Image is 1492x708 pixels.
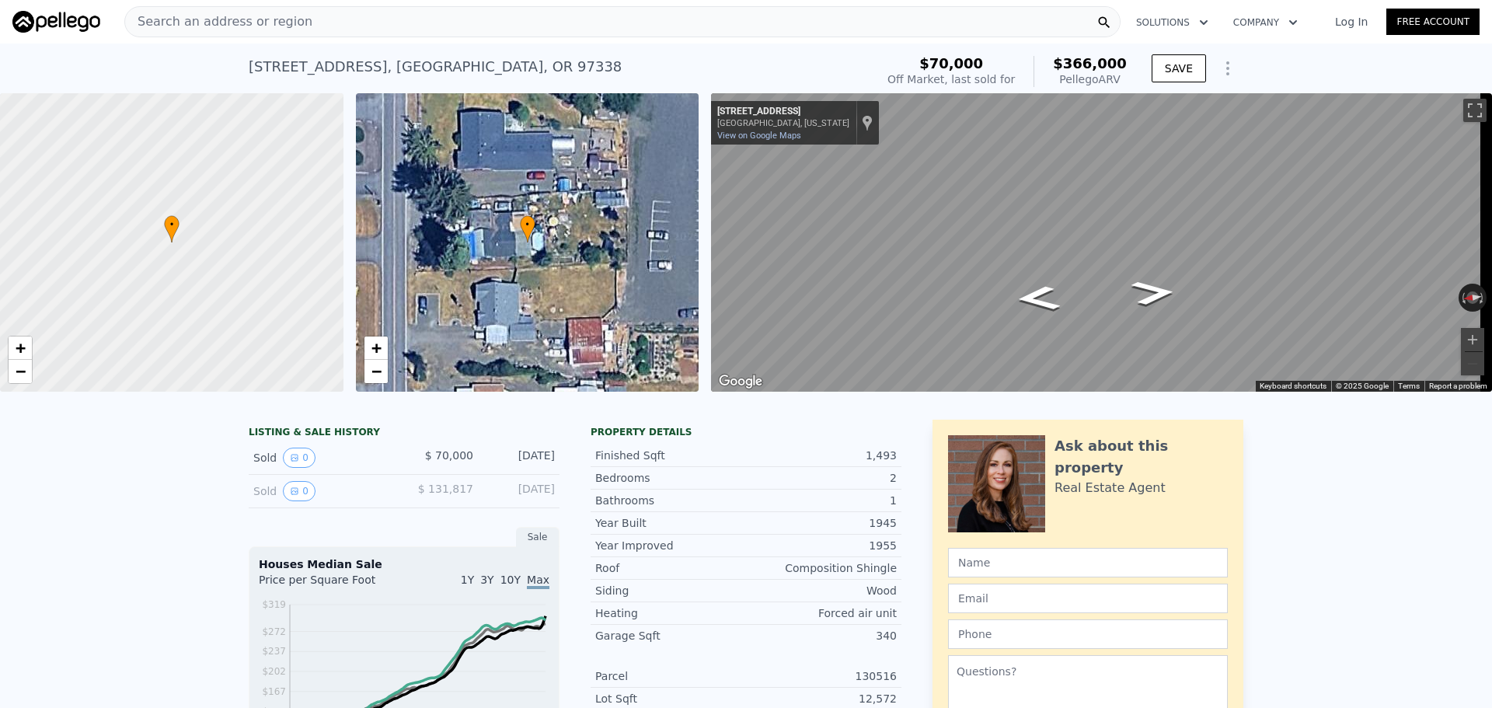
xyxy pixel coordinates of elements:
div: Street View [711,93,1492,392]
button: Rotate counterclockwise [1459,284,1467,312]
tspan: $167 [262,686,286,697]
img: Google [715,371,766,392]
button: Show Options [1212,53,1243,84]
a: Zoom out [9,360,32,383]
div: Price per Square Foot [259,572,404,597]
a: Show location on map [862,114,873,131]
div: Heating [595,605,746,621]
div: Year Built [595,515,746,531]
button: Company [1221,9,1310,37]
div: Composition Shingle [746,560,897,576]
button: Zoom out [1461,352,1484,375]
div: LISTING & SALE HISTORY [249,426,559,441]
a: View on Google Maps [717,131,801,141]
a: Log In [1316,14,1386,30]
span: 1Y [461,574,474,586]
span: − [371,361,381,381]
div: • [520,215,535,242]
span: • [520,218,535,232]
span: $ 131,817 [418,483,473,495]
div: Siding [595,583,746,598]
div: Bathrooms [595,493,746,508]
a: Report a problem [1429,382,1487,390]
div: [DATE] [486,448,555,468]
tspan: $237 [262,646,286,657]
span: 10Y [500,574,521,586]
a: Zoom in [364,337,388,360]
div: 340 [746,628,897,643]
span: $ 70,000 [425,449,473,462]
span: $366,000 [1053,55,1127,71]
a: Zoom in [9,337,32,360]
div: Finished Sqft [595,448,746,463]
tspan: $202 [262,666,286,677]
div: 1,493 [746,448,897,463]
span: © 2025 Google [1336,382,1389,390]
path: Go North, NE Polk Station Rd [997,280,1079,317]
img: Pellego [12,11,100,33]
div: 1955 [746,538,897,553]
a: Terms (opens in new tab) [1398,382,1420,390]
div: Property details [591,426,901,438]
input: Phone [948,619,1228,649]
button: Rotate clockwise [1479,284,1487,312]
span: − [16,361,26,381]
button: View historical data [283,481,315,501]
div: [STREET_ADDRESS] , [GEOGRAPHIC_DATA] , OR 97338 [249,56,622,78]
button: SAVE [1152,54,1206,82]
input: Email [948,584,1228,613]
button: Toggle fullscreen view [1463,99,1487,122]
a: Free Account [1386,9,1480,35]
span: Search an address or region [125,12,312,31]
button: Zoom in [1461,328,1484,351]
div: Lot Sqft [595,691,746,706]
button: View historical data [283,448,315,468]
div: 1945 [746,515,897,531]
div: 12,572 [746,691,897,706]
path: Go South, NE Polk Station Rd [1113,274,1194,312]
div: Wood [746,583,897,598]
button: Reset the view [1458,290,1487,305]
span: + [16,338,26,357]
div: Bedrooms [595,470,746,486]
div: Forced air unit [746,605,897,621]
div: Houses Median Sale [259,556,549,572]
div: Garage Sqft [595,628,746,643]
span: + [371,338,381,357]
button: Solutions [1124,9,1221,37]
span: • [164,218,180,232]
span: $70,000 [919,55,983,71]
tspan: $319 [262,599,286,610]
div: Real Estate Agent [1055,479,1166,497]
div: Pellego ARV [1053,71,1127,87]
div: Sale [516,527,559,547]
div: • [164,215,180,242]
div: [DATE] [486,481,555,501]
div: Sold [253,448,392,468]
div: [STREET_ADDRESS] [717,106,849,118]
a: Open this area in Google Maps (opens a new window) [715,371,766,392]
input: Name [948,548,1228,577]
div: 130516 [746,668,897,684]
div: 2 [746,470,897,486]
div: Year Improved [595,538,746,553]
div: [GEOGRAPHIC_DATA], [US_STATE] [717,118,849,128]
span: 3Y [480,574,493,586]
a: Zoom out [364,360,388,383]
div: Off Market, last sold for [887,71,1015,87]
div: Map [711,93,1492,392]
div: Parcel [595,668,746,684]
tspan: $272 [262,626,286,637]
div: 1 [746,493,897,508]
div: Sold [253,481,392,501]
button: Keyboard shortcuts [1260,381,1326,392]
div: Ask about this property [1055,435,1228,479]
div: Roof [595,560,746,576]
span: Max [527,574,549,589]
